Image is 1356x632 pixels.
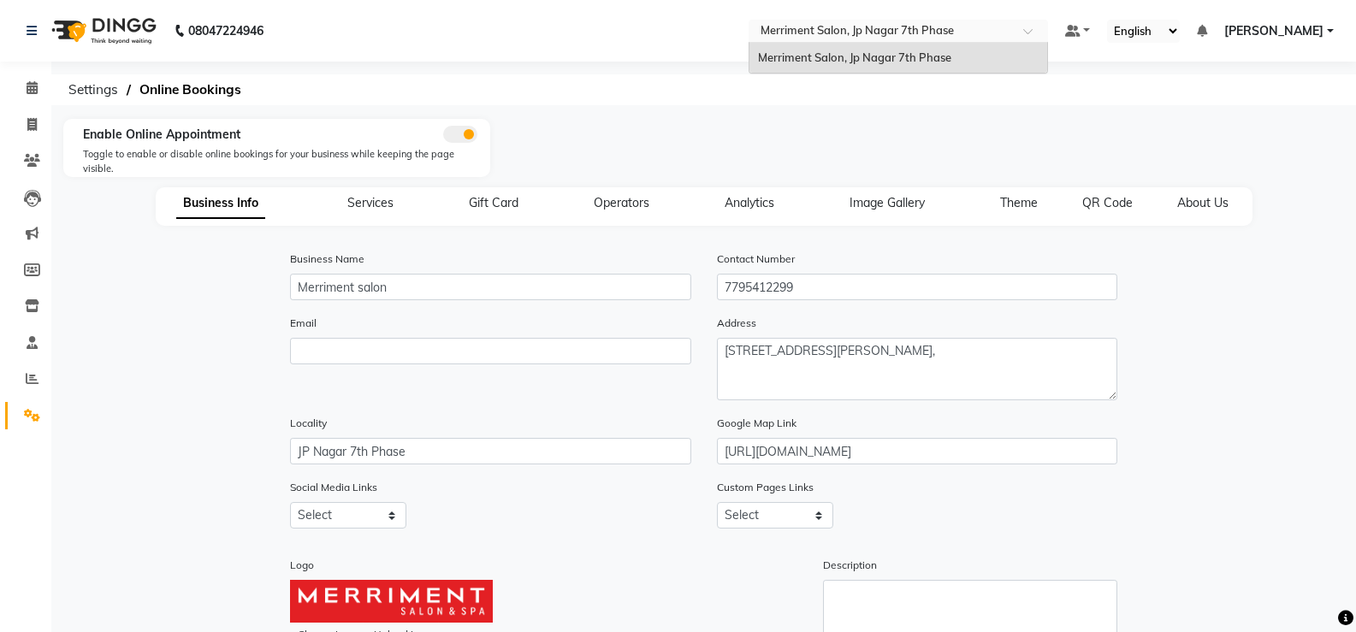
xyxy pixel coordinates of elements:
span: Business Info [176,188,265,219]
label: Logo [290,558,314,573]
b: 08047224946 [188,7,264,55]
label: Google Map Link [717,416,796,431]
span: Merriment Salon, Jp Nagar 7th Phase [758,50,951,64]
label: Description [823,558,877,573]
div: Enable Online Appointment [83,126,477,144]
span: Operators [594,195,649,210]
span: Image Gallery [850,195,925,210]
label: Address [717,316,756,331]
ng-dropdown-panel: Options list [749,42,1048,74]
div: Toggle to enable or disable online bookings for your business while keeping the page visible. [83,147,477,175]
span: [PERSON_NAME] [1224,22,1323,40]
span: Gift Card [469,195,518,210]
label: Social Media Links [290,480,377,495]
span: Services [347,195,394,210]
label: Business Name [290,251,364,267]
span: About Us [1177,195,1229,210]
span: QR Code [1082,195,1133,210]
label: Contact Number [717,251,795,267]
span: Analytics [725,195,774,210]
span: Online Bookings [131,74,250,105]
img: logo [44,7,161,55]
img: file_1679389809577.jpg [290,580,493,623]
span: Settings [60,74,127,105]
span: Theme [1000,195,1038,210]
label: Email [290,316,317,331]
label: Custom Pages Links [717,480,814,495]
label: Locality [290,416,327,431]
